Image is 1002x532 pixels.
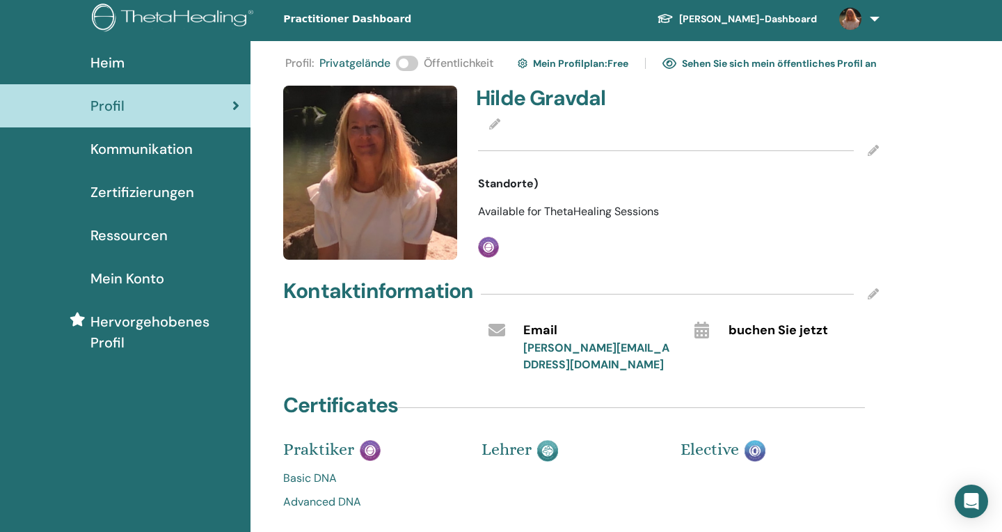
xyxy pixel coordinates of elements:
[839,8,861,30] img: default.jpg
[478,175,538,192] span: Standorte)
[285,55,314,72] span: Profil :
[90,52,125,73] span: Heim
[523,341,669,372] a: [PERSON_NAME][EMAIL_ADDRESS][DOMAIN_NAME]
[518,52,628,75] a: Mein Profilplan:Free
[729,322,828,340] span: buchen Sie jetzt
[283,470,461,487] a: Basic DNA
[646,6,828,32] a: [PERSON_NAME]-Dashboard
[283,86,457,260] img: default.jpg
[657,13,674,24] img: graduation-cap-white.svg
[90,311,239,353] span: Hervorgehobenes Profil
[681,439,739,459] span: Elective
[662,52,877,75] a: Sehen Sie sich mein öffentliches Profil an
[283,439,354,459] span: Praktiker
[90,139,193,159] span: Kommunikation
[955,485,988,518] div: Open Intercom Messenger
[518,56,527,70] img: cog.svg
[478,204,659,219] span: Available for ThetaHealing Sessions
[319,55,390,72] span: Privatgelände
[90,182,194,203] span: Zertifizierungen
[476,86,670,111] h4: Hilde Gravdal
[523,322,557,340] span: Email
[90,268,164,289] span: Mein Konto
[283,279,474,304] h4: Kontaktinformation
[283,393,398,418] h4: Certificates
[662,57,676,70] img: eye.svg
[90,225,168,246] span: Ressourcen
[283,494,461,510] a: Advanced DNA
[92,3,258,35] img: logo.png
[424,55,493,72] span: Öffentlichkeit
[482,439,532,459] span: Lehrer
[90,95,125,116] span: Profil
[283,12,492,26] span: Practitioner Dashboard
